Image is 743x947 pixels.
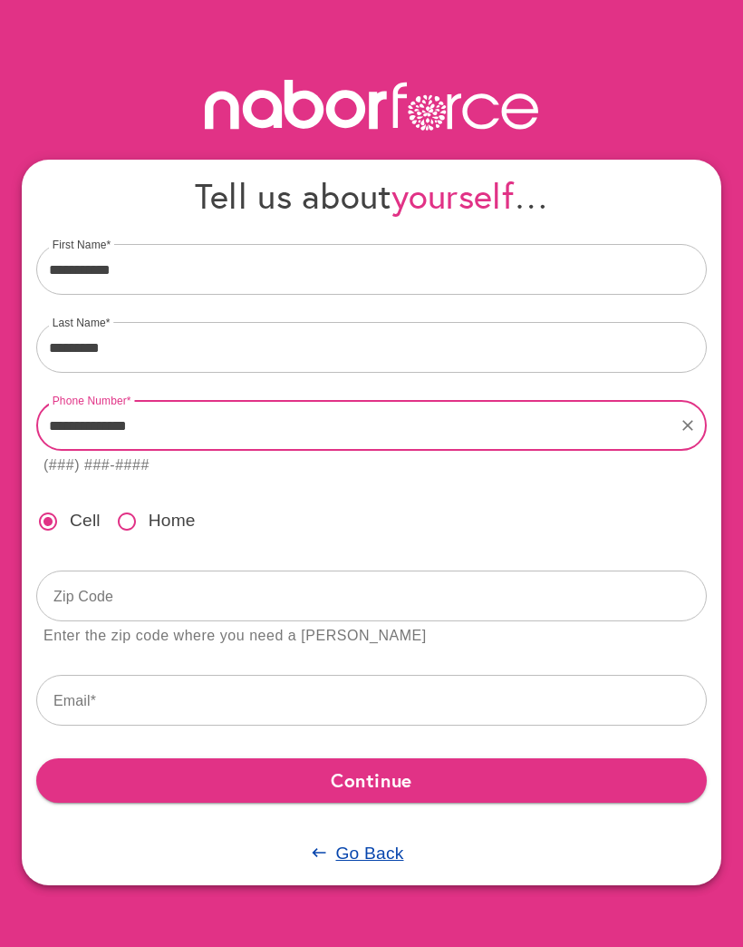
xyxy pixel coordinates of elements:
span: yourself [391,172,514,219]
div: (###) ###-#### [43,454,150,478]
div: Enter the zip code where you need a [PERSON_NAME] [43,624,427,649]
h4: Tell us about … [36,174,707,217]
u: Go Back [335,844,403,863]
span: Cell [70,508,101,534]
span: Home [149,508,196,534]
button: Continue [36,758,707,802]
span: Continue [51,764,692,796]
